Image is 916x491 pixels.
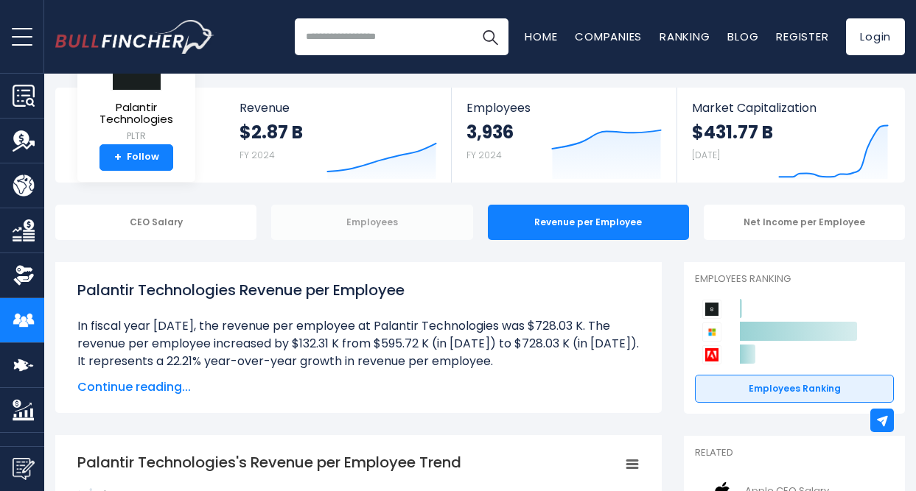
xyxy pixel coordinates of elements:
[240,101,437,115] span: Revenue
[702,322,721,342] img: Microsoft Corporation competitors logo
[692,121,773,144] strong: $431.77 B
[13,264,35,286] img: Ownership
[695,375,894,403] a: Employees Ranking
[271,205,472,240] div: Employees
[776,29,828,44] a: Register
[114,151,122,164] strong: +
[695,447,894,459] p: Related
[89,130,183,143] small: PLTR
[99,144,173,171] a: +Follow
[225,88,452,183] a: Revenue $2.87 B FY 2024
[55,20,214,54] img: Bullfincher logo
[55,20,214,54] a: Go to homepage
[88,40,184,144] a: Palantir Technologies PLTR
[77,452,461,473] tspan: Palantir Technologies's Revenue per Employee Trend
[77,279,640,301] h1: Palantir Technologies Revenue per Employee
[77,378,640,396] span: Continue reading...
[660,29,710,44] a: Ranking
[240,149,275,161] small: FY 2024
[727,29,758,44] a: Blog
[89,102,183,126] span: Palantir Technologies
[466,121,514,144] strong: 3,936
[525,29,557,44] a: Home
[692,149,720,161] small: [DATE]
[704,205,905,240] div: Net Income per Employee
[846,18,905,55] a: Login
[677,88,903,183] a: Market Capitalization $431.77 B [DATE]
[575,29,642,44] a: Companies
[77,317,640,370] li: In fiscal year [DATE], the revenue per employee at Palantir Technologies was $728.03 K. The reven...
[452,88,677,183] a: Employees 3,936 FY 2024
[702,300,721,319] img: Palantir Technologies competitors logo
[240,121,303,144] strong: $2.87 B
[466,149,502,161] small: FY 2024
[466,101,662,115] span: Employees
[692,101,889,115] span: Market Capitalization
[702,345,721,364] img: Adobe competitors logo
[55,205,256,240] div: CEO Salary
[695,273,894,286] p: Employees Ranking
[488,205,689,240] div: Revenue per Employee
[472,18,508,55] button: Search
